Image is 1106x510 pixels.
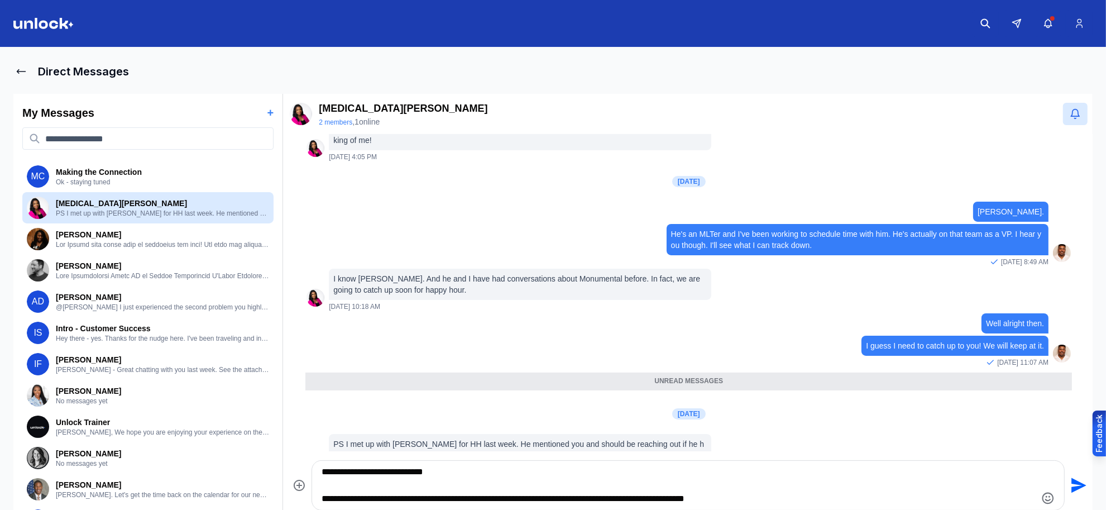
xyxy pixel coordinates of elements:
[56,209,269,218] p: PS I met up with [PERSON_NAME] for HH last week. He mentioned you and should be reaching out if h...
[27,197,49,219] img: User avatar
[1041,492,1055,505] button: Emoji picker
[13,18,74,29] img: Logo
[56,428,269,437] p: [PERSON_NAME], We hope you are enjoying your experience on the Unlock platform and wanted to brin...
[1053,244,1071,262] img: User avatar
[56,292,269,303] p: [PERSON_NAME]
[27,478,49,501] img: User avatar
[56,490,269,499] p: [PERSON_NAME]. Let's get the time back on the calendar for our next session. I'm curious of how t...
[27,322,49,344] span: IS
[671,228,1044,251] p: He's an MLTer and I've been working to schedule time with him. He's actually on that team as a VP...
[290,103,312,125] img: Yasmin.jpg
[56,479,269,490] p: [PERSON_NAME]
[56,271,269,280] p: Lore Ipsumdolorsi Ametc AD el Seddoe Temporincid U'Labor Etdolorem Aliq Enim Adminim Venia Quisno...
[329,152,377,161] span: [DATE] 4:05 PM
[267,105,274,121] button: +
[27,447,49,469] img: User avatar
[56,334,269,343] p: Hey there - yes. Thanks for the nudge here. I've been traveling and in the throes of buying a hom...
[27,165,49,188] span: MC
[27,228,49,250] img: User avatar
[27,416,49,438] img: User avatar
[56,303,269,312] p: @[PERSON_NAME] I just experienced the second problem you highlighted firsthand. I get a ton of no...
[1093,411,1106,456] button: Provide feedback
[672,176,706,187] div: [DATE]
[27,259,49,282] img: User avatar
[1053,345,1071,363] img: User avatar
[27,353,49,375] span: IF
[56,459,269,468] p: No messages yet
[56,448,269,459] p: [PERSON_NAME]
[56,198,269,209] p: [MEDICAL_DATA][PERSON_NAME]
[307,289,324,307] img: User avatar
[56,260,269,271] p: [PERSON_NAME]
[56,178,269,187] p: Ok - staying tuned
[56,365,269,374] p: [PERSON_NAME] - Great chatting with you last week. See the attached links for the recordings you ...
[319,101,487,116] p: [MEDICAL_DATA][PERSON_NAME]
[329,302,380,311] span: [DATE] 10:18 AM
[38,64,129,79] h1: Direct Messages
[27,290,49,313] span: AD
[322,465,1035,506] textarea: Type your message
[333,273,706,295] p: I know [PERSON_NAME]. And he and I have had conversations about Monumental before. In fact, we ar...
[1001,258,1048,266] span: [DATE] 8:49 AM
[997,358,1048,367] span: [DATE] 11:07 AM
[56,354,269,365] p: [PERSON_NAME]
[307,139,324,157] img: User avatar
[986,318,1044,329] p: Well alright then.
[319,116,487,127] div: , 1 online
[56,385,269,397] p: [PERSON_NAME]
[333,438,706,461] p: PS I met up with [PERSON_NAME] for HH last week. He mentioned you and should be reaching out if h...
[27,384,49,407] img: User avatar
[22,105,94,121] h2: My Messages
[56,397,269,406] p: No messages yet
[672,408,706,420] div: [DATE]
[56,166,269,178] p: Making the Connection
[866,340,1044,351] p: I guess I need to catch up to you! We will keep at it.
[56,417,269,428] p: Unlock Trainer
[56,323,269,334] p: Intro - Customer Success
[1094,414,1105,452] div: Feedback
[305,373,1072,390] div: Unread messages
[1065,473,1090,498] button: Send
[978,206,1044,217] p: [PERSON_NAME].
[56,229,269,240] p: [PERSON_NAME]
[319,118,352,127] button: 2 members
[56,240,269,249] p: Lor Ipsumd sita conse adip el seddoeius tem inci! Utl etdo mag aliquaenim adm ven qu nostrude ull...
